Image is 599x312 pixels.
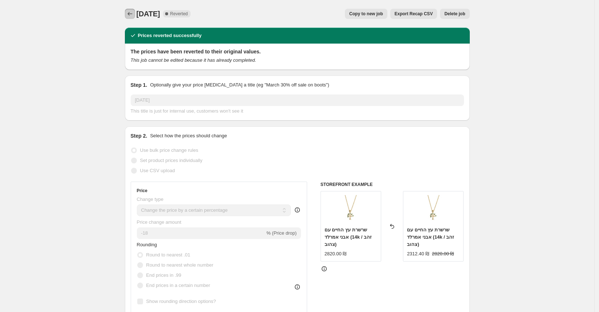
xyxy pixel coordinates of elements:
[131,57,256,63] i: This job cannot be edited because it has already completed.
[440,9,469,19] button: Delete job
[266,230,297,236] span: % (Price drop)
[131,94,464,106] input: 30% off holiday sale
[140,147,198,153] span: Use bulk price change rules
[140,158,203,163] span: Set product prices individually
[294,206,301,214] div: help
[136,10,160,18] span: [DATE]
[146,272,182,278] span: End prices in .99
[325,227,372,247] span: שרשרת עץ החיים עם אבני אמרלד (14k / זהב צהוב)
[336,195,365,224] img: tree_80x.jpg
[137,188,147,194] h3: Price
[444,11,465,17] span: Delete job
[146,252,190,258] span: Round to nearest .01
[137,196,164,202] span: Change type
[432,250,454,258] strike: 2820.00 ₪
[321,182,464,187] h6: STOREFRONT EXAMPLE
[419,195,448,224] img: tree_80x.jpg
[407,250,429,258] div: 2312.40 ₪
[345,9,387,19] button: Copy to new job
[146,299,216,304] span: Show rounding direction options?
[131,48,464,55] h2: The prices have been reverted to their original values.
[325,250,347,258] div: 2820.00 ₪
[395,11,433,17] span: Export Recap CSV
[131,108,243,114] span: This title is just for internal use, customers won't see it
[138,32,202,39] h2: Prices reverted successfully
[125,9,135,19] button: Price change jobs
[146,283,210,288] span: End prices in a certain number
[137,242,157,247] span: Rounding
[407,227,454,247] span: שרשרת עץ החיים עם אבני אמרלד (14k / זהב צהוב)
[137,227,265,239] input: -15
[146,262,213,268] span: Round to nearest whole number
[140,168,175,173] span: Use CSV upload
[137,219,182,225] span: Price change amount
[349,11,383,17] span: Copy to new job
[131,132,147,139] h2: Step 2.
[150,132,227,139] p: Select how the prices should change
[150,81,329,89] p: Optionally give your price [MEDICAL_DATA] a title (eg "March 30% off sale on boots")
[131,81,147,89] h2: Step 1.
[390,9,437,19] button: Export Recap CSV
[170,11,188,17] span: Reverted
